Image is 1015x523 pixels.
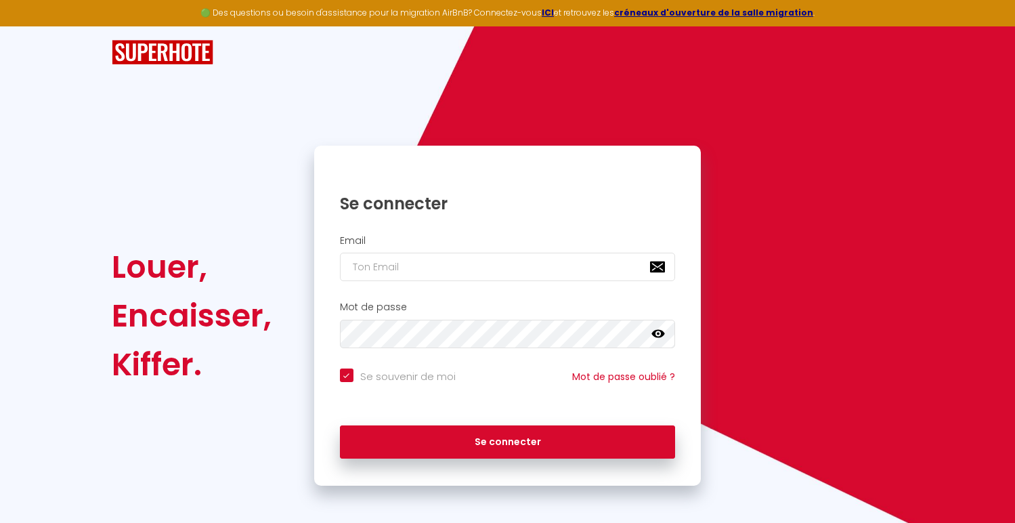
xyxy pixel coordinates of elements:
a: créneaux d'ouverture de la salle migration [614,7,813,18]
div: Kiffer. [112,340,272,389]
h2: Mot de passe [340,301,676,313]
a: Mot de passe oublié ? [572,370,675,383]
h2: Email [340,235,676,247]
h1: Se connecter [340,193,676,214]
button: Se connecter [340,425,676,459]
div: Louer, [112,243,272,291]
img: SuperHote logo [112,40,213,65]
input: Ton Email [340,253,676,281]
div: Encaisser, [112,291,272,340]
a: ICI [542,7,554,18]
